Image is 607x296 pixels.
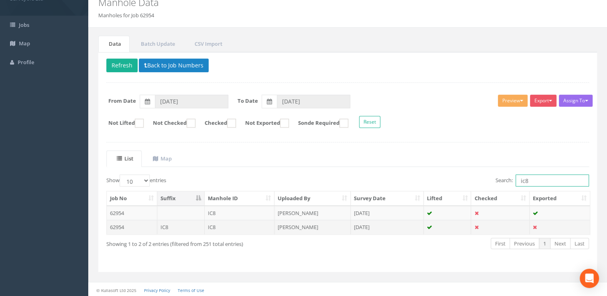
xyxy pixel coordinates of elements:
[580,269,599,288] div: Open Intercom Messenger
[495,174,589,187] label: Search:
[237,119,289,128] label: Not Exported
[106,237,300,248] div: Showing 1 to 2 of 2 entries (filtered from 251 total entries)
[205,191,275,206] th: Manhole ID: activate to sort column ascending
[550,238,570,249] a: Next
[106,150,142,167] a: List
[106,174,166,187] label: Show entries
[510,238,539,249] a: Previous
[205,220,275,234] td: IC8
[18,59,34,66] span: Profile
[274,220,351,234] td: [PERSON_NAME]
[178,288,204,293] a: Terms of Use
[98,36,130,52] a: Data
[157,191,205,206] th: Suffix: activate to sort column descending
[351,191,424,206] th: Survey Date: activate to sort column ascending
[107,191,157,206] th: Job No: activate to sort column ascending
[570,238,589,249] a: Last
[155,95,228,108] input: From Date
[117,155,133,162] uib-tab-heading: List
[491,238,510,249] a: First
[144,288,170,293] a: Privacy Policy
[184,36,231,52] a: CSV Import
[19,21,29,28] span: Jobs
[274,206,351,220] td: [PERSON_NAME]
[277,95,350,108] input: To Date
[107,220,157,234] td: 62954
[120,174,150,187] select: Showentries
[157,220,205,234] td: IC8
[530,95,556,107] button: Export
[530,191,590,206] th: Exported: activate to sort column ascending
[539,238,550,249] a: 1
[96,288,136,293] small: © Kullasoft Ltd 2025
[516,174,589,187] input: Search:
[142,150,180,167] a: Map
[351,206,424,220] td: [DATE]
[98,12,154,19] li: Manholes for Job 62954
[424,191,471,206] th: Lifted: activate to sort column ascending
[359,116,380,128] button: Reset
[498,95,528,107] button: Preview
[139,59,209,72] button: Back to Job Numbers
[197,119,236,128] label: Checked
[106,59,138,72] button: Refresh
[108,97,136,105] label: From Date
[107,206,157,220] td: 62954
[205,206,275,220] td: IC8
[290,119,348,128] label: Sonde Required
[19,40,30,47] span: Map
[153,155,172,162] uib-tab-heading: Map
[130,36,183,52] a: Batch Update
[100,119,144,128] label: Not Lifted
[145,119,195,128] label: Not Checked
[274,191,351,206] th: Uploaded By: activate to sort column ascending
[559,95,593,107] button: Assign To
[351,220,424,234] td: [DATE]
[471,191,530,206] th: Checked: activate to sort column ascending
[238,97,258,105] label: To Date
